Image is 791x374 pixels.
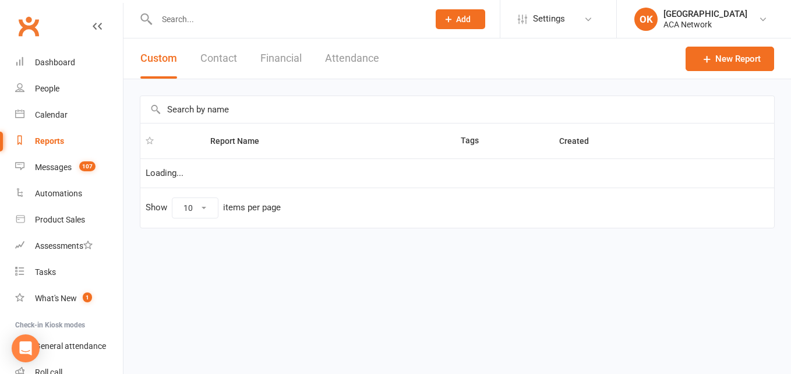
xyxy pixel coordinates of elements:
div: items per page [223,203,281,213]
a: What's New1 [15,285,123,312]
div: People [35,84,59,93]
a: New Report [686,47,774,71]
a: Assessments [15,233,123,259]
span: Add [456,15,471,24]
a: Messages 107 [15,154,123,181]
button: Financial [260,38,302,79]
button: Attendance [325,38,379,79]
div: Dashboard [35,58,75,67]
div: What's New [35,294,77,303]
div: Show [146,197,281,218]
a: Tasks [15,259,123,285]
button: Contact [200,38,237,79]
div: Open Intercom Messenger [12,334,40,362]
input: Search... [153,11,421,27]
a: Clubworx [14,12,43,41]
a: Product Sales [15,207,123,233]
input: Search by name [140,96,774,123]
div: General attendance [35,341,106,351]
a: Automations [15,181,123,207]
div: Reports [35,136,64,146]
span: Created [559,136,602,146]
button: Custom [140,38,177,79]
a: Reports [15,128,123,154]
div: ACA Network [663,19,747,30]
a: Calendar [15,102,123,128]
span: 1 [83,292,92,302]
span: 107 [79,161,96,171]
div: Tasks [35,267,56,277]
a: People [15,76,123,102]
button: Add [436,9,485,29]
div: OK [634,8,658,31]
a: Dashboard [15,50,123,76]
th: Tags [455,124,555,158]
button: Report Name [210,134,272,148]
div: Product Sales [35,215,85,224]
a: General attendance kiosk mode [15,333,123,359]
div: Automations [35,189,82,198]
div: [GEOGRAPHIC_DATA] [663,9,747,19]
td: Loading... [140,158,774,188]
span: Settings [533,6,565,32]
span: Report Name [210,136,272,146]
div: Calendar [35,110,68,119]
button: Created [559,134,602,148]
div: Messages [35,163,72,172]
div: Assessments [35,241,93,250]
